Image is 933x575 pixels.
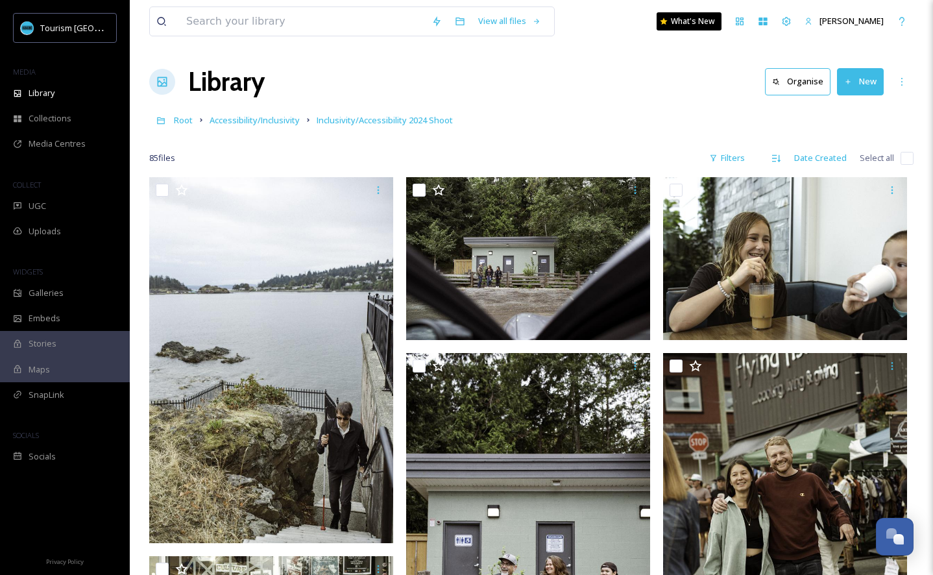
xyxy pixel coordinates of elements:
input: Search your library [180,7,425,36]
span: Galleries [29,287,64,299]
img: TN Aug 2024 prt 70.jpg [149,177,393,543]
span: Maps [29,363,50,376]
img: TN Aug 2024 prt 81.jpg [663,177,907,340]
a: What's New [657,12,721,31]
a: Root [174,112,193,128]
span: WIDGETS [13,267,43,276]
span: Socials [29,450,56,463]
span: Stories [29,337,56,350]
span: Select all [860,152,894,164]
div: Filters [703,145,751,171]
span: Tourism [GEOGRAPHIC_DATA] [40,21,156,34]
img: TN Aug 2024 prt 65.jpg [406,177,650,340]
button: Organise [765,68,830,95]
span: Media Centres [29,138,86,150]
a: Inclusivity/Accessibility 2024 Shoot [317,112,453,128]
span: UGC [29,200,46,212]
span: Root [174,114,193,126]
div: Date Created [788,145,853,171]
span: [PERSON_NAME] [819,15,884,27]
span: Library [29,87,55,99]
a: Privacy Policy [46,553,84,569]
span: SOCIALS [13,430,39,440]
a: [PERSON_NAME] [798,8,890,34]
span: Uploads [29,225,61,238]
span: Inclusivity/Accessibility 2024 Shoot [317,114,453,126]
span: 85 file s [149,152,175,164]
span: Collections [29,112,71,125]
button: New [837,68,884,95]
span: Embeds [29,312,60,324]
span: MEDIA [13,67,36,77]
span: COLLECT [13,180,41,190]
a: Library [188,62,265,101]
span: Accessibility/Inclusivity [210,114,300,126]
button: Open Chat [876,518,914,556]
span: SnapLink [29,389,64,401]
a: View all files [472,8,548,34]
span: Privacy Policy [46,557,84,566]
img: tourism_nanaimo_logo.jpeg [21,21,34,34]
a: Accessibility/Inclusivity [210,112,300,128]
